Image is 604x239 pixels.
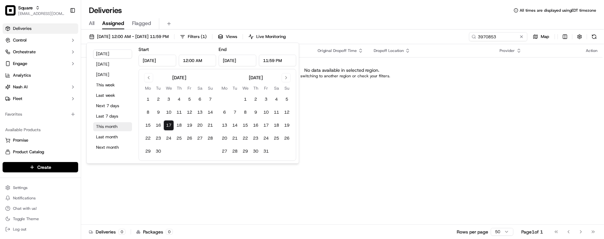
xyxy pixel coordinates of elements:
button: Last 7 days [93,112,132,121]
a: 📗Knowledge Base [4,92,52,103]
span: All times are displayed using EDT timezone [520,8,596,13]
button: 16 [250,120,261,131]
button: Square [18,5,33,11]
label: End [219,46,226,52]
span: Log out [13,227,26,232]
button: 17 [163,120,174,131]
input: Date [219,55,256,66]
button: 25 [271,133,282,144]
div: [DATE] [249,74,263,81]
button: Notifications [3,194,78,203]
div: Action [586,48,598,53]
input: Type to search [469,32,527,41]
button: 13 [219,120,230,131]
button: 27 [195,133,205,144]
button: 20 [195,120,205,131]
button: Log out [3,225,78,234]
button: 24 [163,133,174,144]
button: Refresh [590,32,599,41]
button: 6 [219,107,230,118]
button: 5 [282,94,292,105]
span: Map [541,34,549,40]
button: 22 [143,133,153,144]
th: Thursday [174,85,184,92]
button: [DATE] 12:00 AM - [DATE] 11:59 PM [86,32,172,41]
button: 18 [174,120,184,131]
p: Welcome 👋 [6,26,118,36]
button: Settings [3,183,78,192]
button: Filters(1) [177,32,210,41]
th: Wednesday [240,85,250,92]
button: Last month [93,132,132,142]
button: This month [93,122,132,131]
button: Fleet [3,94,78,104]
input: Date [139,55,176,66]
img: 1736555255976-a54dd68f-1ca7-489b-9aae-adbdc363a1c4 [6,62,18,74]
th: Sunday [205,85,215,92]
button: 31 [261,146,271,157]
button: 4 [271,94,282,105]
button: 23 [250,133,261,144]
button: 24 [261,133,271,144]
div: Available Products [3,125,78,135]
input: Time [179,55,216,66]
span: Engage [13,61,27,67]
button: 26 [184,133,195,144]
div: 📗 [6,95,12,100]
button: 12 [282,107,292,118]
button: 15 [143,120,153,131]
button: 6 [195,94,205,105]
div: Deliveries [89,229,126,235]
button: 7 [230,107,240,118]
button: Live Monitoring [246,32,289,41]
div: 💻 [55,95,60,100]
span: Dropoff Location [374,48,404,53]
a: Deliveries [3,23,78,34]
button: Engage [3,58,78,69]
div: 0 [118,229,126,235]
button: Chat with us! [3,204,78,213]
button: 25 [174,133,184,144]
button: 11 [271,107,282,118]
th: Saturday [195,85,205,92]
button: 10 [163,107,174,118]
span: Knowledge Base [13,94,50,101]
span: Chat with us! [13,206,37,211]
th: Monday [143,85,153,92]
span: Notifications [13,195,36,201]
input: Time [259,55,296,66]
button: Promise [3,135,78,145]
button: 15 [240,120,250,131]
th: Friday [261,85,271,92]
span: API Documentation [61,94,104,101]
th: Monday [219,85,230,92]
button: 18 [271,120,282,131]
button: Next 7 days [93,101,132,110]
th: Wednesday [163,85,174,92]
button: [DATE] [93,70,132,79]
span: Pylon [65,110,79,115]
button: 21 [205,120,215,131]
p: No data available in selected region. [305,67,380,73]
button: 21 [230,133,240,144]
button: Orchestrate [3,47,78,57]
div: Start new chat [22,62,106,69]
span: [EMAIL_ADDRESS][DOMAIN_NAME] [18,11,65,16]
span: All [89,19,94,27]
button: 22 [240,133,250,144]
button: 17 [261,120,271,131]
label: Start [139,46,149,52]
button: 11 [174,107,184,118]
button: 2 [153,94,163,105]
button: Product Catalog [3,147,78,157]
p: Rows per page [457,229,488,235]
div: Favorites [3,109,78,120]
div: [DATE] [172,74,186,81]
button: 14 [205,107,215,118]
button: Toggle Theme [3,214,78,223]
span: Views [226,34,237,40]
button: 27 [219,146,230,157]
button: Start new chat [110,64,118,72]
th: Thursday [250,85,261,92]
